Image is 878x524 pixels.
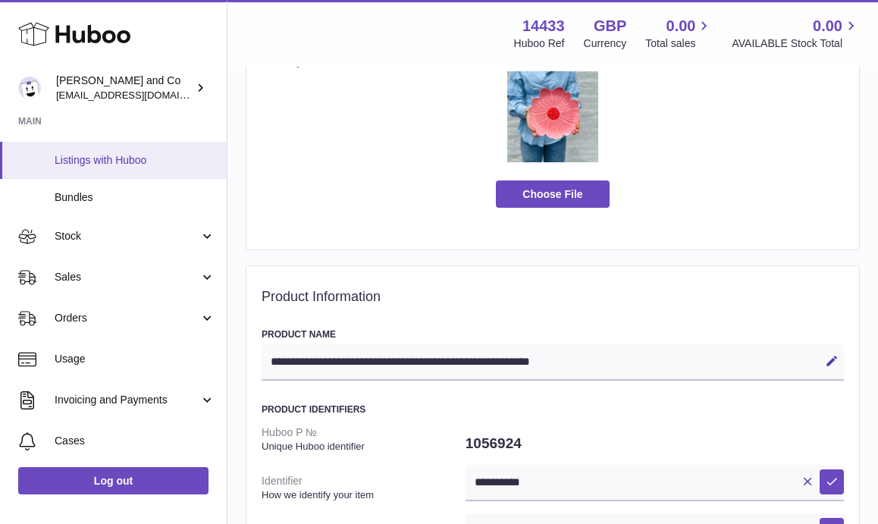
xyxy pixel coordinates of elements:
[55,190,215,205] span: Bundles
[262,440,462,453] strong: Unique Huboo identifier
[262,403,844,416] h3: Product Identifiers
[645,16,713,51] a: 0.00 Total sales
[732,16,860,51] a: 0.00 AVAILABLE Stock Total
[55,229,199,243] span: Stock
[56,89,223,101] span: [EMAIL_ADDRESS][DOMAIN_NAME]
[55,311,199,325] span: Orders
[514,36,565,51] div: Huboo Ref
[496,180,610,208] span: Choose File
[262,468,466,507] dt: Identifier
[594,16,626,36] strong: GBP
[262,419,466,459] dt: Huboo P №
[466,428,844,460] dd: 1056924
[55,393,199,407] span: Invoicing and Payments
[18,467,209,494] a: Log out
[645,36,713,51] span: Total sales
[732,36,860,51] span: AVAILABLE Stock Total
[55,352,215,366] span: Usage
[584,36,627,51] div: Currency
[55,153,215,168] span: Listings with Huboo
[262,328,844,340] h3: Product Name
[507,71,598,162] img: 5AB879EC-D589-41B7-B54D-214FB3032F4C.jpg
[522,16,565,36] strong: 14433
[666,16,696,36] span: 0.00
[18,77,41,99] img: kirsty@nossandco.com.au
[262,289,844,306] h2: Product Information
[55,434,215,448] span: Cases
[813,16,842,36] span: 0.00
[56,74,193,102] div: [PERSON_NAME] and Co
[262,488,462,502] strong: How we identify your item
[55,270,199,284] span: Sales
